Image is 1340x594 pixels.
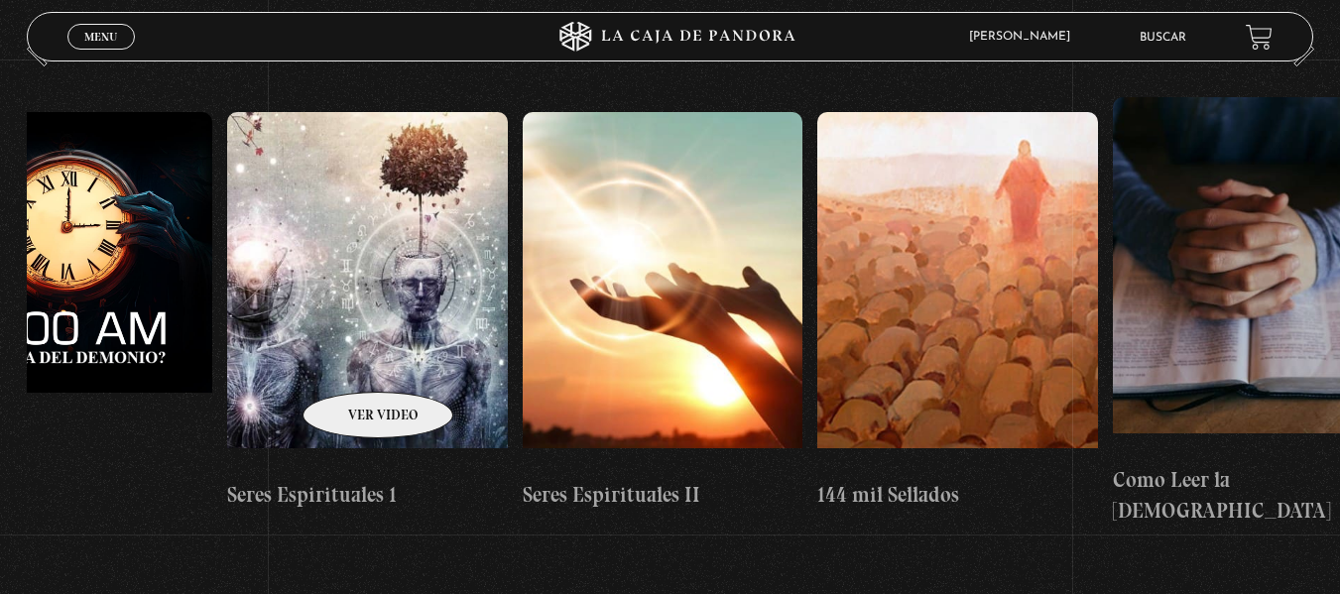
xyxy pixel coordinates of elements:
button: Previous [27,32,61,66]
span: [PERSON_NAME] [959,31,1090,43]
h4: 144 mil Sellados [817,479,1098,511]
a: View your shopping cart [1246,23,1273,50]
a: Seres Espirituales II [523,81,803,542]
span: Cerrar [77,48,124,61]
button: Next [1279,32,1314,66]
h4: Seres Espirituales 1 [227,479,508,511]
span: Menu [84,31,117,43]
a: Buscar [1140,32,1186,44]
a: 144 mil Sellados [817,81,1098,542]
a: Seres Espirituales 1 [227,81,508,542]
h4: Seres Espirituales II [523,479,803,511]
